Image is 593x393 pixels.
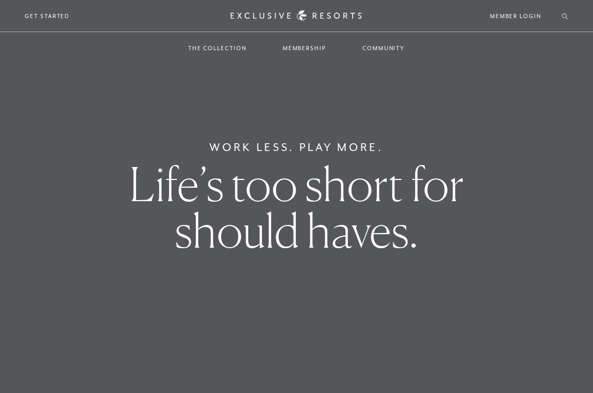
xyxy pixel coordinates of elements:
[25,11,70,21] a: Get Started
[490,11,541,21] a: Member Login
[209,139,384,156] h6: Work Less. Play More.
[104,161,490,254] h1: Life’s too short for should haves.
[272,33,337,63] a: Membership
[178,33,257,63] a: The Collection
[352,33,415,63] a: Community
